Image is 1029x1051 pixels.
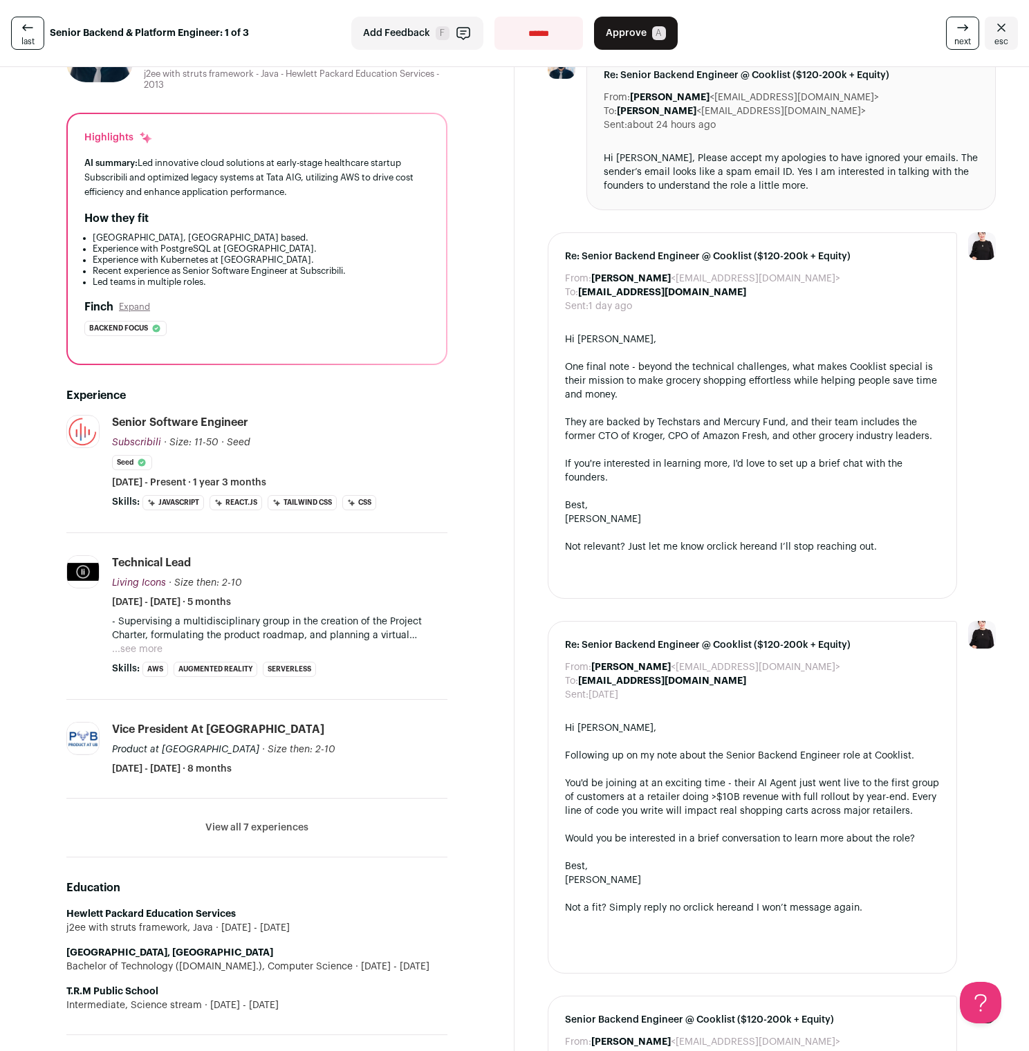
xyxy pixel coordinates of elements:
dt: Sent: [565,688,588,702]
span: Subscribili [112,438,161,447]
span: Backend focus [89,322,148,335]
div: Bachelor of Technology ([DOMAIN_NAME].), Computer Science [66,960,447,974]
iframe: Help Scout Beacon - Open [960,982,1001,1023]
span: Skills: [112,495,140,509]
div: j2ee with struts framework, Java [66,921,447,935]
dt: Sent: [604,118,627,132]
h2: Finch [84,299,113,315]
span: last [21,36,35,47]
dd: <[EMAIL_ADDRESS][DOMAIN_NAME]> [630,91,879,104]
strong: Senior Backend & Platform Engineer: 1 of 3 [50,26,249,40]
span: · [221,436,224,449]
div: Following up on my note about the Senior Backend Engineer role at Cooklist. [565,749,940,763]
img: 9240684-medium_jpg [968,621,996,649]
div: If you're interested in learning more, I'd love to set up a brief chat with the founders. [565,457,940,485]
dt: From: [604,91,630,104]
button: Expand [119,301,150,313]
span: Seed [227,438,250,447]
dt: Sent: [565,299,588,313]
div: Led innovative cloud solutions at early-stage healthcare startup Subscribili and optimized legacy... [84,156,429,199]
dd: <[EMAIL_ADDRESS][DOMAIN_NAME]> [617,104,866,118]
strong: Hewlett Packard Education Services [66,909,236,919]
dd: about 24 hours ago [627,118,716,132]
span: [DATE] - [DATE] [213,921,290,935]
p: - Supervising a multidisciplinary group in the creation of the Project Charter, formulating the p... [112,615,447,642]
b: [PERSON_NAME] [617,106,696,116]
div: Not a fit? Simply reply no or and I won’t message again. [565,901,940,915]
li: AWS [142,662,168,677]
button: Add Feedback F [351,17,483,50]
dd: <[EMAIL_ADDRESS][DOMAIN_NAME]> [591,660,840,674]
div: Senior Software Engineer [112,415,248,430]
b: [EMAIL_ADDRESS][DOMAIN_NAME] [578,676,746,686]
div: j2ee with struts framework - Java - Hewlett Packard Education Services - 2013 [144,68,447,91]
div: Hi [PERSON_NAME], Please accept my apologies to have ignored your emails. The sender’s email look... [604,151,979,193]
span: [DATE] - [DATE] · 8 months [112,762,232,776]
span: Re: Senior Backend Engineer @ Cooklist ($120-200k + Equity) [604,68,979,82]
a: click here [716,542,760,552]
span: Senior Backend Engineer @ Cooklist ($120-200k + Equity) [565,1013,940,1027]
span: Re: Senior Backend Engineer @ Cooklist ($120-200k + Equity) [565,250,940,263]
dt: To: [604,104,617,118]
span: [DATE] - [DATE] [353,960,429,974]
li: CSS [342,495,376,510]
div: Technical Lead [112,555,191,570]
span: [DATE] - [DATE] [202,998,279,1012]
span: next [954,36,971,47]
img: 9462c7fbc11d92006146e052bf290054376f89ca6dd8a78877256d1612065195.jpg [67,556,99,588]
h2: Education [66,880,447,896]
h2: How they fit [84,210,149,227]
dd: <[EMAIL_ADDRESS][DOMAIN_NAME]> [591,272,840,286]
span: Re: Senior Backend Engineer @ Cooklist ($120-200k + Equity) [565,638,940,652]
span: Add Feedback [363,26,430,40]
dd: [DATE] [588,688,618,702]
div: [PERSON_NAME] [565,873,940,887]
div: Would you be interested in a brief conversation to learn more about the role? [565,832,940,846]
span: Product at [GEOGRAPHIC_DATA] [112,745,259,754]
button: ...see more [112,642,163,656]
dt: To: [565,674,578,688]
div: Hi [PERSON_NAME], [565,721,940,735]
strong: T.R.M Public School [66,987,158,996]
span: AI summary: [84,158,138,167]
li: JavaScript [142,495,204,510]
li: Experience with PostgreSQL at [GEOGRAPHIC_DATA]. [93,243,429,254]
b: [PERSON_NAME] [591,1037,671,1047]
a: click here [692,903,736,913]
span: · Size then: 2-10 [262,745,335,754]
span: A [652,26,666,40]
div: They are backed by Techstars and Mercury Fund, and their team includes the former CTO of Kroger, ... [565,416,940,443]
dt: From: [565,1035,591,1049]
dd: 1 day ago [588,299,632,313]
li: [GEOGRAPHIC_DATA], [GEOGRAPHIC_DATA] based. [93,232,429,243]
span: F [436,26,449,40]
li: Recent experience as Senior Software Engineer at Subscribili. [93,266,429,277]
b: [PERSON_NAME] [630,93,710,102]
div: Best, [565,499,940,512]
img: c452c230692cd4495c9929ecb7939125e1f554c5f4a7a82cd8216e4f64b05fc9.jpg [67,723,99,754]
span: esc [994,36,1008,47]
div: Best, [565,859,940,873]
dt: From: [565,272,591,286]
li: Experience with Kubernetes at [GEOGRAPHIC_DATA]. [93,254,429,266]
a: next [946,17,979,50]
div: Hi [PERSON_NAME], [565,333,940,346]
span: Living Icons [112,578,166,588]
span: · Size: 11-50 [164,438,219,447]
span: Skills: [112,662,140,676]
div: Intermediate, Science stream [66,998,447,1012]
li: Seed [112,455,152,470]
li: Serverless [263,662,316,677]
b: [EMAIL_ADDRESS][DOMAIN_NAME] [578,288,746,297]
span: [DATE] - Present · 1 year 3 months [112,476,266,490]
div: One final note - beyond the technical challenges, what makes Cooklist special is their mission to... [565,360,940,402]
dd: <[EMAIL_ADDRESS][DOMAIN_NAME]> [591,1035,840,1049]
div: Vice President at [GEOGRAPHIC_DATA] [112,722,324,737]
div: [PERSON_NAME] [565,512,940,526]
li: Led teams in multiple roles. [93,277,429,288]
div: Not relevant? Just let me know or and I’ll stop reaching out. [565,540,940,554]
b: [PERSON_NAME] [591,274,671,283]
h2: Experience [66,387,447,404]
b: [PERSON_NAME] [591,662,671,672]
div: Highlights [84,131,153,145]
